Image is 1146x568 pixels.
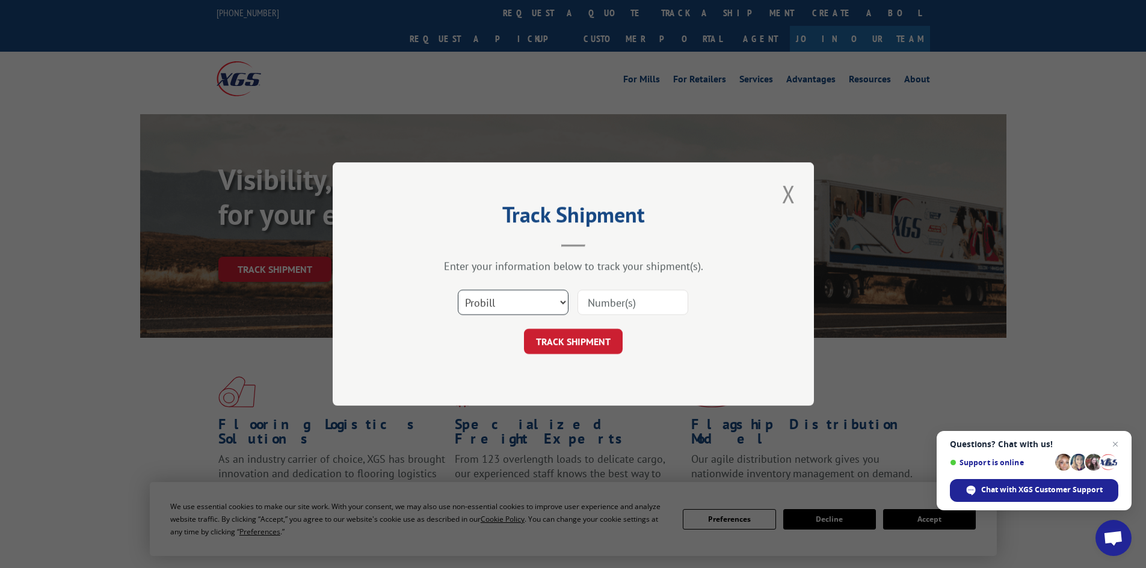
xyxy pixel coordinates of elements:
[393,206,754,229] h2: Track Shipment
[778,177,799,210] button: Close modal
[524,329,623,354] button: TRACK SHIPMENT
[950,458,1051,467] span: Support is online
[950,479,1118,502] span: Chat with XGS Customer Support
[578,290,688,315] input: Number(s)
[981,484,1103,495] span: Chat with XGS Customer Support
[950,439,1118,449] span: Questions? Chat with us!
[393,259,754,273] div: Enter your information below to track your shipment(s).
[1095,520,1132,556] a: Open chat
